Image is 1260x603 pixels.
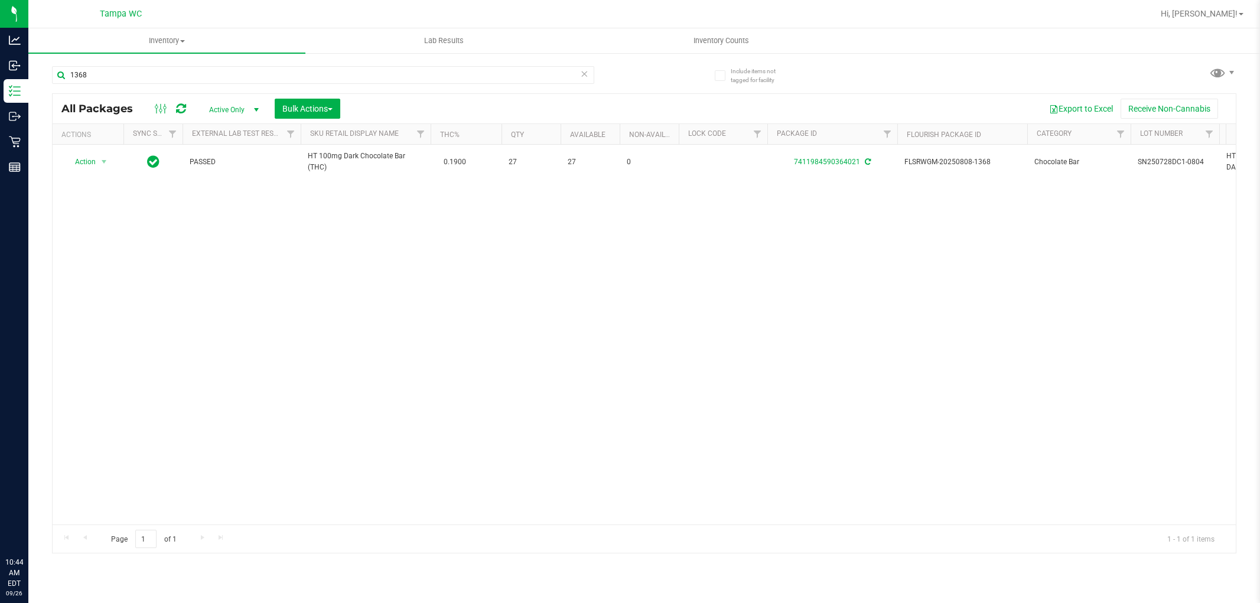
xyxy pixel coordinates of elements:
[135,530,157,548] input: 1
[52,66,594,84] input: Search Package ID, Item Name, SKU, Lot or Part Number...
[1161,9,1238,18] span: Hi, [PERSON_NAME]!
[163,124,183,144] a: Filter
[9,85,21,97] inline-svg: Inventory
[627,157,672,168] span: 0
[282,104,333,113] span: Bulk Actions
[440,131,460,139] a: THC%
[305,28,582,53] a: Lab Results
[438,154,472,171] span: 0.1900
[133,129,178,138] a: Sync Status
[511,131,524,139] a: Qty
[411,124,431,144] a: Filter
[275,99,340,119] button: Bulk Actions
[64,154,96,170] span: Action
[28,28,305,53] a: Inventory
[629,131,682,139] a: Non-Available
[777,129,817,138] a: Package ID
[310,129,399,138] a: Sku Retail Display Name
[1041,99,1121,119] button: Export to Excel
[568,157,613,168] span: 27
[731,67,790,84] span: Include items not tagged for facility
[9,34,21,46] inline-svg: Analytics
[878,124,897,144] a: Filter
[1138,157,1212,168] span: SN250728DC1-0804
[907,131,981,139] a: Flourish Package ID
[509,157,554,168] span: 27
[61,131,119,139] div: Actions
[192,129,285,138] a: External Lab Test Result
[1037,129,1072,138] a: Category
[5,589,23,598] p: 09/26
[35,507,49,521] iframe: Resource center unread badge
[582,28,859,53] a: Inventory Counts
[101,530,186,548] span: Page of 1
[97,154,112,170] span: select
[5,557,23,589] p: 10:44 AM EDT
[9,161,21,173] inline-svg: Reports
[9,110,21,122] inline-svg: Outbound
[147,154,159,170] span: In Sync
[1158,530,1224,547] span: 1 - 1 of 1 items
[688,129,726,138] a: Lock Code
[863,158,871,166] span: Sync from Compliance System
[100,9,142,19] span: Tampa WC
[308,151,424,173] span: HT 100mg Dark Chocolate Bar (THC)
[1111,124,1131,144] a: Filter
[1034,157,1124,168] span: Chocolate Bar
[9,60,21,71] inline-svg: Inbound
[61,102,145,115] span: All Packages
[1200,124,1219,144] a: Filter
[678,35,765,46] span: Inventory Counts
[190,157,294,168] span: PASSED
[12,509,47,544] iframe: Resource center
[408,35,480,46] span: Lab Results
[794,158,860,166] a: 7411984590364021
[581,66,589,82] span: Clear
[1140,129,1183,138] a: Lot Number
[281,124,301,144] a: Filter
[904,157,1020,168] span: FLSRWGM-20250808-1368
[28,35,305,46] span: Inventory
[9,136,21,148] inline-svg: Retail
[1121,99,1218,119] button: Receive Non-Cannabis
[748,124,767,144] a: Filter
[570,131,605,139] a: Available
